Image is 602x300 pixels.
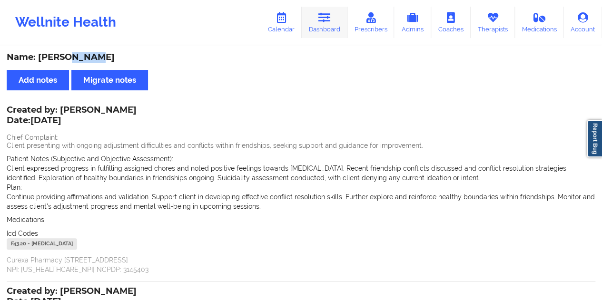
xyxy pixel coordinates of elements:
span: Icd Codes [7,230,38,237]
button: Migrate notes [71,70,148,90]
span: Plan: [7,184,22,191]
span: Chief Complaint: [7,134,59,141]
a: Admins [394,7,431,38]
a: Calendar [261,7,302,38]
div: Created by: [PERSON_NAME] [7,105,137,127]
a: Dashboard [302,7,347,38]
p: Continue providing affirmations and validation. Support client in developing effective conflict r... [7,192,595,211]
div: F43.20 - [MEDICAL_DATA] [7,238,77,250]
a: Account [563,7,602,38]
p: Client presenting with ongoing adjustment difficulties and conflicts within friendships, seeking ... [7,141,595,150]
span: Patient Notes (Subjective and Objective Assessment): [7,155,173,163]
a: Medications [515,7,564,38]
p: Curexa Pharmacy [STREET_ADDRESS] NPI: [US_HEALTHCARE_NPI] NCPDP: 3145403 [7,255,595,274]
a: Coaches [431,7,471,38]
button: Add notes [7,70,69,90]
div: Name: [PERSON_NAME] [7,52,595,63]
span: Medications [7,216,44,223]
p: Date: [DATE] [7,115,137,127]
a: Report Bug [587,120,602,157]
p: Client expressed progress in fulfilling assigned chores and noted positive feelings towards [MEDI... [7,164,595,183]
a: Prescribers [347,7,395,38]
a: Therapists [471,7,515,38]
